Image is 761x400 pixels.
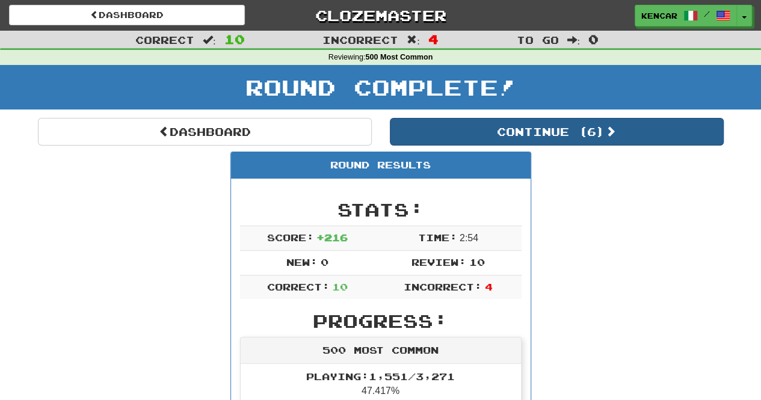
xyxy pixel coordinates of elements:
[484,281,492,292] span: 4
[240,200,522,220] h2: Stats:
[588,32,599,46] span: 0
[332,281,348,292] span: 10
[567,35,580,45] span: :
[4,75,757,99] h1: Round Complete!
[322,34,398,46] span: Incorrect
[411,256,466,268] span: Review:
[286,256,318,268] span: New:
[9,5,245,25] a: Dashboard
[231,152,531,179] div: Round Results
[428,32,439,46] span: 4
[267,232,313,243] span: Score:
[404,281,482,292] span: Incorrect:
[635,5,737,26] a: KenCar /
[390,118,724,146] button: Continue (6)
[316,232,348,243] span: + 216
[516,34,558,46] span: To go
[306,371,455,382] span: Playing: 1,551 / 3,271
[203,35,216,45] span: :
[38,118,372,146] a: Dashboard
[241,337,521,364] div: 500 Most Common
[469,256,484,268] span: 10
[417,232,457,243] span: Time:
[641,10,677,21] span: KenCar
[267,281,329,292] span: Correct:
[365,53,433,61] strong: 500 Most Common
[263,5,499,26] a: Clozemaster
[135,34,194,46] span: Correct
[240,311,522,331] h2: Progress:
[460,233,478,243] span: 2 : 54
[704,10,710,18] span: /
[320,256,328,268] span: 0
[224,32,245,46] span: 10
[407,35,420,45] span: :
